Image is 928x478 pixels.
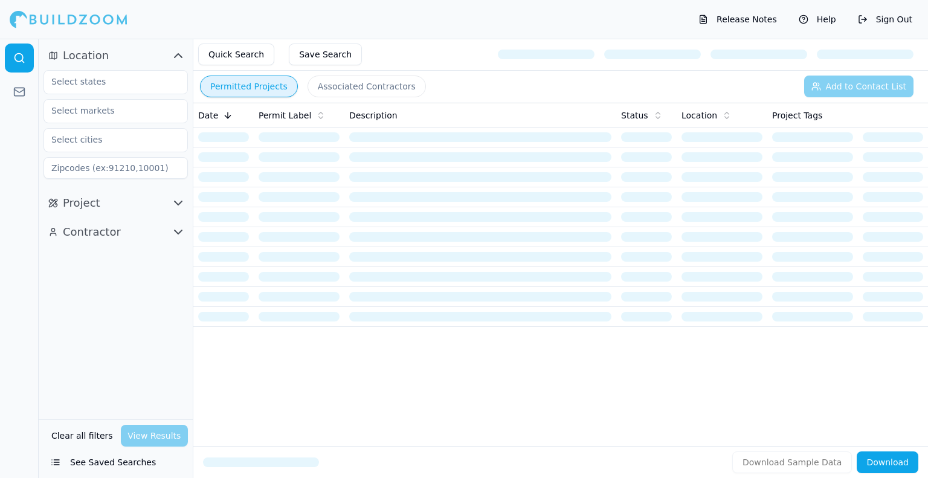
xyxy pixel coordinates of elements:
button: Clear all filters [48,425,116,447]
input: Zipcodes (ex:91210,10001) [43,157,188,179]
button: Save Search [289,44,362,65]
input: Select cities [44,129,172,150]
button: Associated Contractors [308,76,426,97]
button: Quick Search [198,44,274,65]
span: Contractor [63,224,121,241]
button: Release Notes [692,10,783,29]
span: Location [63,47,109,64]
span: Location [681,109,717,121]
span: Permit Label [259,109,311,121]
span: Date [198,109,218,121]
span: Project Tags [772,109,822,121]
button: Location [43,46,188,65]
input: Select states [44,71,172,92]
button: Permitted Projects [200,76,298,97]
span: Description [349,109,398,121]
input: Select markets [44,100,172,121]
button: See Saved Searches [43,451,188,473]
button: Download [857,451,918,473]
button: Sign Out [852,10,918,29]
button: Contractor [43,222,188,242]
button: Help [793,10,842,29]
span: Status [621,109,648,121]
span: Project [63,195,100,212]
button: Project [43,193,188,213]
